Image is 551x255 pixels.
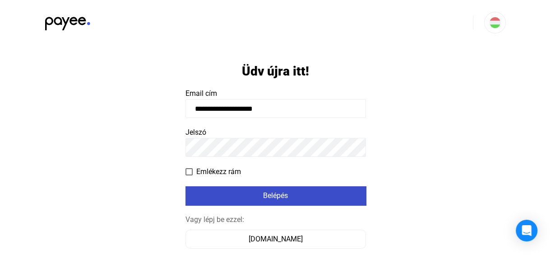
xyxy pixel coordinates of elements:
img: black-payee-blue-dot.svg [45,12,90,30]
button: [DOMAIN_NAME] [185,230,366,249]
div: [DOMAIN_NAME] [189,234,363,245]
img: HU [490,17,500,28]
span: Jelszó [185,128,206,137]
div: Belépés [188,190,363,201]
button: HU [484,12,506,33]
a: [DOMAIN_NAME] [185,235,366,243]
button: Belépés [185,186,366,205]
span: Emlékezz rám [196,166,241,177]
div: Open Intercom Messenger [516,220,537,241]
h1: Üdv újra itt! [242,63,309,79]
div: Vagy lépj be ezzel: [185,214,366,225]
span: Email cím [185,89,217,98]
